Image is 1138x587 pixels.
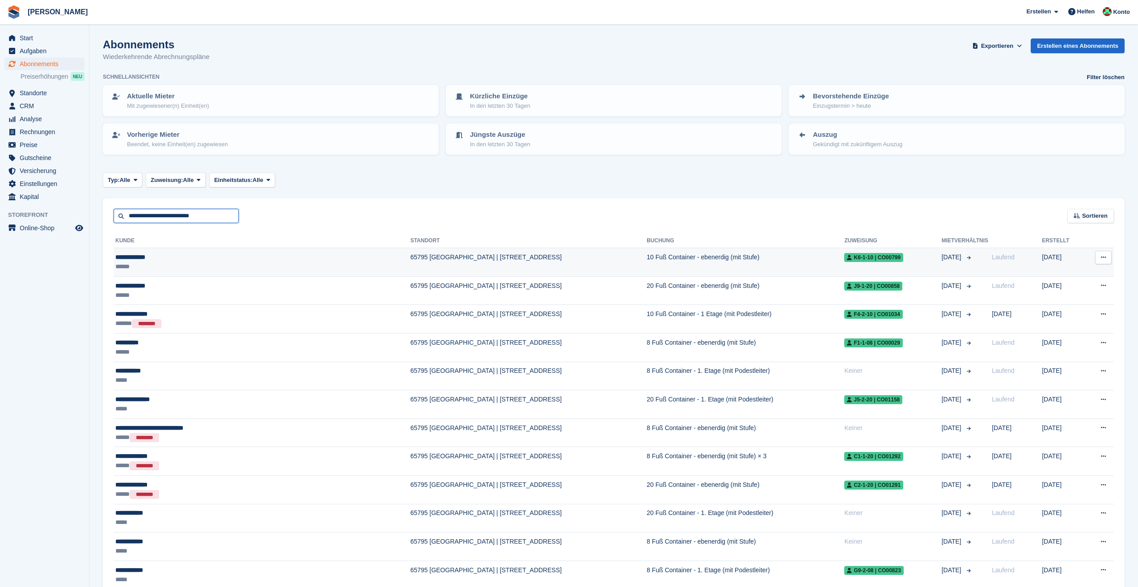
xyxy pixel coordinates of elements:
[410,418,647,447] td: 65795 [GEOGRAPHIC_DATA] | [STREET_ADDRESS]
[844,423,941,433] div: Keiner
[647,532,844,561] td: 8 Fuß Container - ebenerdig (mit Stufe)
[1042,504,1084,532] td: [DATE]
[20,126,73,138] span: Rechnungen
[844,310,902,319] span: F4-2-10 | co01034
[8,211,89,220] span: Storefront
[4,152,85,164] a: menu
[4,177,85,190] a: menu
[844,452,903,461] span: C1-1-20 | co01292
[410,248,647,277] td: 65795 [GEOGRAPHIC_DATA] | [STREET_ADDRESS]
[813,130,902,140] p: Auszug
[108,176,119,185] span: Typ:
[1042,333,1084,362] td: [DATE]
[1042,305,1084,334] td: [DATE]
[844,481,903,490] span: C2-1-20 | co01291
[813,140,902,149] p: Gekündigt mit zukünftigem Auszug
[410,504,647,532] td: 65795 [GEOGRAPHIC_DATA] | [STREET_ADDRESS]
[104,124,438,154] a: Vorherige Mieter Beendet, keine Einheit(en) zugewiesen
[104,86,438,115] a: Aktuelle Mieter Mit zugewiesener(n) Einheit(en)
[410,475,647,504] td: 65795 [GEOGRAPHIC_DATA] | [STREET_ADDRESS]
[20,222,73,234] span: Online-Shop
[942,566,963,575] span: [DATE]
[844,253,903,262] span: K6-1-10 | co00799
[74,223,85,233] a: Vorschau-Shop
[942,281,963,291] span: [DATE]
[183,176,194,185] span: Alle
[470,91,530,101] p: Kürzliche Einzüge
[71,72,85,81] div: NEU
[253,176,263,185] span: Alle
[4,32,85,44] a: menu
[410,447,647,476] td: 65795 [GEOGRAPHIC_DATA] | [STREET_ADDRESS]
[981,42,1013,51] span: Exportieren
[21,72,68,81] span: Preiserhöhungen
[447,86,781,115] a: Kürzliche Einzüge In den letzten 30 Tagen
[971,38,1024,53] button: Exportieren
[20,113,73,125] span: Analyse
[1042,390,1084,419] td: [DATE]
[647,276,844,305] td: 20 Fuß Container - ebenerdig (mit Stufe)
[844,338,902,347] span: F1-1-08 | co00029
[992,538,1015,545] span: Laufend
[992,282,1015,289] span: Laufend
[20,152,73,164] span: Gutscheine
[127,140,228,149] p: Beendet, keine Einheit(en) zugewiesen
[1087,73,1125,82] a: Filter löschen
[1103,7,1112,16] img: Maximilian Friedl
[942,253,963,262] span: [DATE]
[992,253,1015,261] span: Laufend
[1042,276,1084,305] td: [DATE]
[470,130,530,140] p: Jüngste Auszüge
[4,58,85,70] a: menu
[790,86,1124,115] a: Bevorstehende Einzüge Einzugstermin > heute
[7,5,21,19] img: stora-icon-8386f47178a22dfd0bd8f6a31ec36ba5ce8667c1dd55bd0f319d3a0aa187defe.svg
[790,124,1124,154] a: Auszug Gekündigt mit zukünftigem Auszug
[20,45,73,57] span: Aufgaben
[647,234,844,248] th: Buchung
[1077,7,1095,16] span: Helfen
[942,508,963,518] span: [DATE]
[20,58,73,70] span: Abonnements
[214,176,253,185] span: Einheitstatus:
[647,362,844,390] td: 8 Fuß Container - 1. Etage (mit Podestleiter)
[470,101,530,110] p: In den letzten 30 Tagen
[942,537,963,546] span: [DATE]
[1031,38,1125,53] a: Erstellen eines Abonnements
[844,366,941,376] div: Keiner
[1042,248,1084,277] td: [DATE]
[20,165,73,177] span: Versicherung
[844,537,941,546] div: Keiner
[942,234,988,248] th: Mietverhältnis
[844,395,902,404] span: J5-2-20 | co01158
[20,190,73,203] span: Kapital
[146,173,206,187] button: Zuweisung: Alle
[992,452,1011,460] span: [DATE]
[844,508,941,518] div: Keiner
[647,305,844,334] td: 10 Fuß Container - 1 Etage (mit Podestleiter)
[1042,418,1084,447] td: [DATE]
[942,366,963,376] span: [DATE]
[4,190,85,203] a: menu
[1082,211,1108,220] span: Sortieren
[209,173,275,187] button: Einheitstatus: Alle
[647,248,844,277] td: 10 Fuß Container - ebenerdig (mit Stufe)
[844,566,903,575] span: G9-2-08 | co00823
[992,509,1015,516] span: Laufend
[813,101,889,110] p: Einzugstermin > heute
[942,452,963,461] span: [DATE]
[942,480,963,490] span: [DATE]
[992,396,1015,403] span: Laufend
[410,276,647,305] td: 65795 [GEOGRAPHIC_DATA] | [STREET_ADDRESS]
[410,362,647,390] td: 65795 [GEOGRAPHIC_DATA] | [STREET_ADDRESS]
[103,173,142,187] button: Typ: Alle
[813,91,889,101] p: Bevorstehende Einzüge
[410,333,647,362] td: 65795 [GEOGRAPHIC_DATA] | [STREET_ADDRESS]
[20,100,73,112] span: CRM
[4,139,85,151] a: menu
[1026,7,1051,16] span: Erstellen
[992,339,1015,346] span: Laufend
[4,45,85,57] a: menu
[20,87,73,99] span: Standorte
[4,126,85,138] a: menu
[410,532,647,561] td: 65795 [GEOGRAPHIC_DATA] | [STREET_ADDRESS]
